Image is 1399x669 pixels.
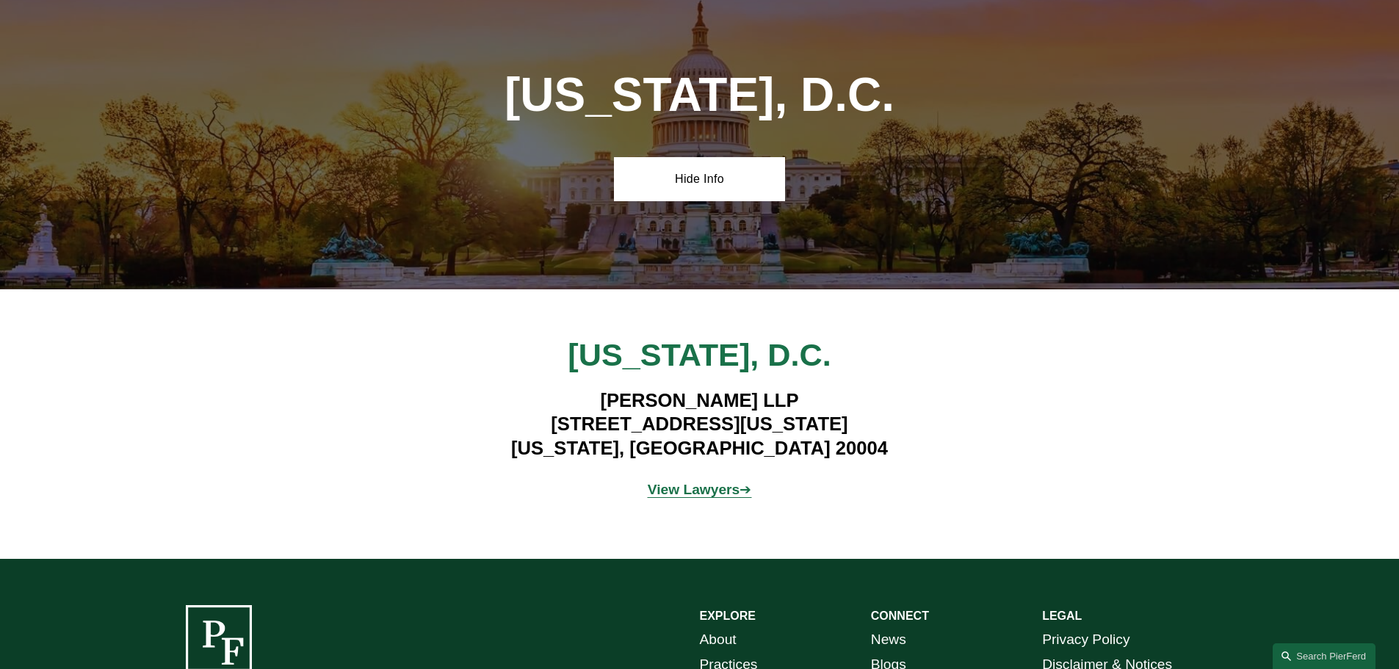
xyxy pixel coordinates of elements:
[648,482,740,497] strong: View Lawyers
[648,482,752,497] a: View Lawyers➔
[700,610,756,622] strong: EXPLORE
[648,482,752,497] span: ➔
[1042,627,1129,653] a: Privacy Policy
[400,388,999,460] h4: [PERSON_NAME] LLP [STREET_ADDRESS][US_STATE] [US_STATE], [GEOGRAPHIC_DATA] 20004
[871,610,929,622] strong: CONNECT
[1042,610,1082,622] strong: LEGAL
[443,68,957,122] h1: [US_STATE], D.C.
[871,627,906,653] a: News
[700,627,737,653] a: About
[568,337,831,372] span: [US_STATE], D.C.
[614,157,785,201] a: Hide Info
[1273,643,1375,669] a: Search this site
